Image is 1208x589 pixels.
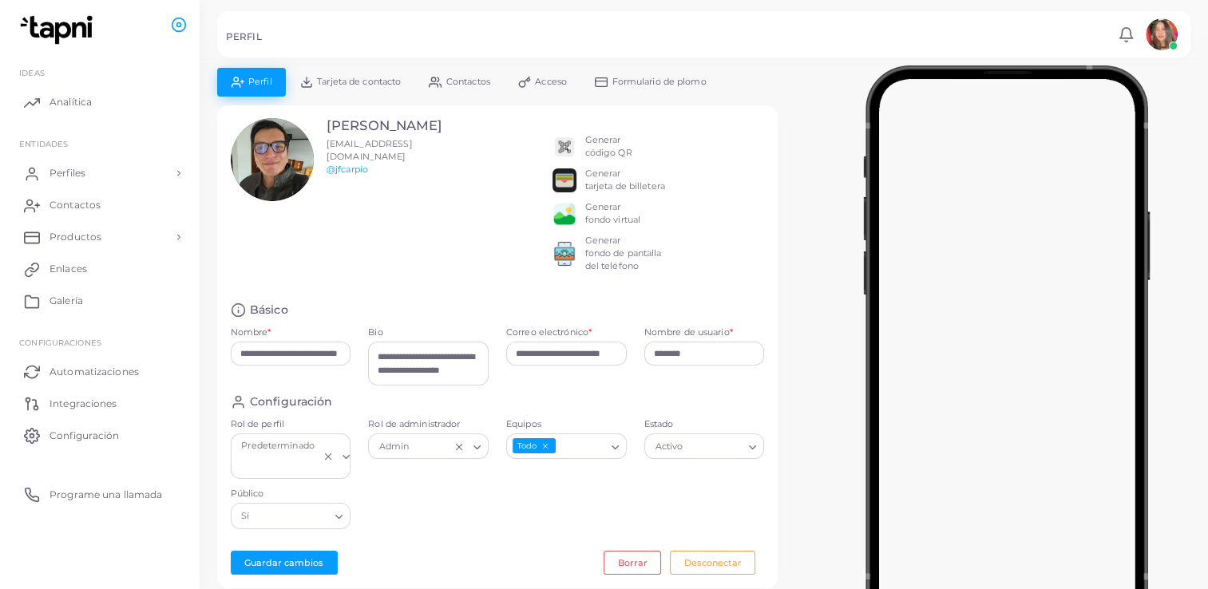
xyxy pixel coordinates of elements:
[231,433,351,479] div: Buscar opción
[12,478,188,510] a: Programe una llamada
[506,418,627,431] label: Equipos
[540,441,551,452] button: Anular la selección de todo
[12,419,188,451] a: Configuración
[327,118,442,134] h3: [PERSON_NAME]
[557,437,604,455] input: Buscar opción
[1141,18,1182,50] a: avatar
[535,77,567,86] span: Acceso
[50,262,87,276] span: Enlaces
[644,418,765,431] label: Estado
[12,157,188,189] a: Perfiles
[231,551,338,575] button: Guardar cambios
[12,387,188,419] a: Integraciones
[368,418,489,431] label: Rol de administrador
[12,285,188,317] a: Galería
[413,437,450,455] input: Buscar opción
[50,429,119,443] span: Configuración
[612,77,706,86] span: Formulario de plomo
[50,198,101,212] span: Contactos
[317,77,401,86] span: Tarjeta de contacto
[585,168,665,193] div: Generar tarjeta de billetera
[687,437,743,455] input: Buscar opción
[248,77,272,86] span: Perfil
[50,397,117,411] span: Integraciones
[12,86,188,118] a: Analítica
[231,503,351,528] div: Buscar opción
[644,433,765,459] div: Buscar opción
[368,326,489,339] label: Bio
[50,95,92,109] span: Analítica
[553,242,576,266] img: 522fc3d1c3555ff804a1a379a540d0107ed87845162a92721bf5e2ebbcc3ae6c.png
[250,302,288,318] h4: Básico
[368,433,489,459] div: Buscar opción
[19,338,101,347] span: Configuraciones
[1146,18,1178,50] img: avatar
[231,418,351,431] label: Rol de perfil
[19,68,45,77] span: IDEAS
[506,433,627,459] div: Buscar opción
[12,355,188,387] a: Automatizaciones
[231,488,351,500] label: Público
[553,135,576,159] img: qr2.png
[50,294,83,308] span: Galería
[226,31,262,42] h5: PERFIL
[50,488,162,502] span: Programe una llamada
[553,202,576,226] img: e64e04433dee680bcc62d3a6779a8f701ecaf3be228fb80ea91b313d80e16e10.png
[12,221,188,253] a: Productos
[14,15,103,45] img: logotipo
[670,551,755,575] button: Desconectar
[50,365,139,379] span: Automatizaciones
[12,253,188,285] a: Enlaces
[323,450,334,463] button: Borrar selección
[655,439,683,455] font: Activo
[553,168,576,192] img: apple-wallet.png
[446,77,490,86] span: Contactos
[327,164,368,175] a: @jfcarpio
[644,326,730,338] font: Nombre de usuario
[12,189,188,221] a: Contactos
[604,551,661,575] button: Borrar
[250,394,332,409] h4: Configuración
[241,508,249,524] font: Sí
[585,235,672,273] div: Generar fondo de pantalla del teléfono
[241,438,315,454] font: Predeterminado
[585,134,632,160] div: Generar código QR
[238,457,319,475] input: Buscar opción
[506,326,588,338] font: Correo electrónico
[327,138,413,162] span: [EMAIL_ADDRESS][DOMAIN_NAME]
[253,508,329,525] input: Buscar opción
[50,166,85,180] span: Perfiles
[19,139,68,148] span: ENTIDADES
[379,439,410,455] font: Admin
[50,230,101,244] span: Productos
[517,439,537,453] font: Todo
[453,440,465,453] button: Borrar selección
[231,326,268,338] font: Nombre
[585,201,640,227] div: Generar fondo virtual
